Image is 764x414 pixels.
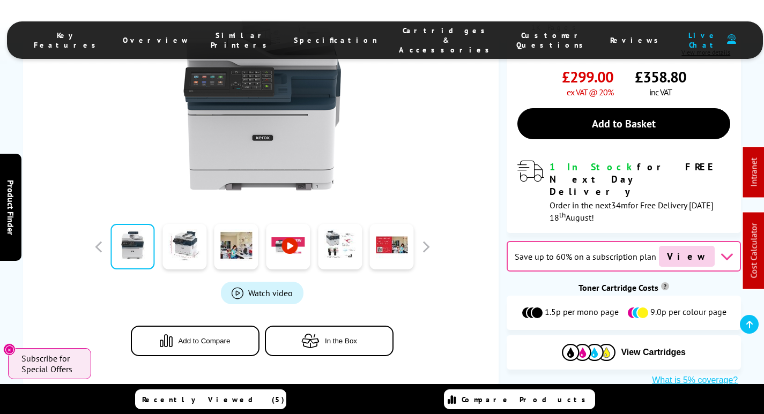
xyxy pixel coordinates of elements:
span: Overview [123,35,189,45]
button: View Cartridges [515,343,733,361]
span: £299.00 [562,67,613,87]
span: Order in the next for Free Delivery [DATE] 18 August! [550,200,714,223]
div: for FREE Next Day Delivery [550,161,730,198]
span: Live Chat [685,31,722,50]
a: Recently Viewed (5) [135,389,286,409]
sup: Cost per page [661,282,669,290]
span: In the Box [325,337,357,345]
span: View [659,246,715,267]
span: Product Finder [5,179,16,235]
img: user-headset-duotone.svg [727,34,736,44]
span: View Cartridges [621,348,686,357]
span: £358.80 [635,67,686,87]
img: Cartridges [562,344,615,360]
span: 1.5p per mono page [545,306,619,319]
button: Add to Compare [131,326,259,356]
button: Close [3,343,16,356]
a: Cost Calculator [748,223,759,278]
sup: th [559,210,566,220]
button: What is 5% coverage? [649,375,741,386]
span: 34m [611,200,628,210]
div: modal_delivery [517,161,730,222]
div: Toner Cartridge Costs [507,282,741,293]
span: Watch video [248,288,293,298]
span: Cartridges & Accessories [399,26,495,55]
button: In the Box [265,326,394,356]
a: Product_All_Videos [221,282,303,304]
span: Subscribe for Special Offers [21,353,80,374]
a: Intranet [748,158,759,187]
span: Reviews [610,35,664,45]
span: 1 In Stock [550,161,637,173]
span: Recently Viewed (5) [142,395,285,404]
a: Add to Basket [517,108,730,139]
span: Compare Products [462,395,591,404]
span: 9.0p per colour page [650,306,726,319]
a: Compare Products [444,389,595,409]
span: Save up to 60% on a subscription plan [515,251,656,262]
span: Similar Printers [211,31,272,50]
span: Key Features [34,31,101,50]
span: Customer Questions [516,31,589,50]
span: Specification [294,35,377,45]
span: inc VAT [649,87,672,97]
span: Add to Compare [178,337,230,345]
span: ex VAT @ 20% [567,87,613,97]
